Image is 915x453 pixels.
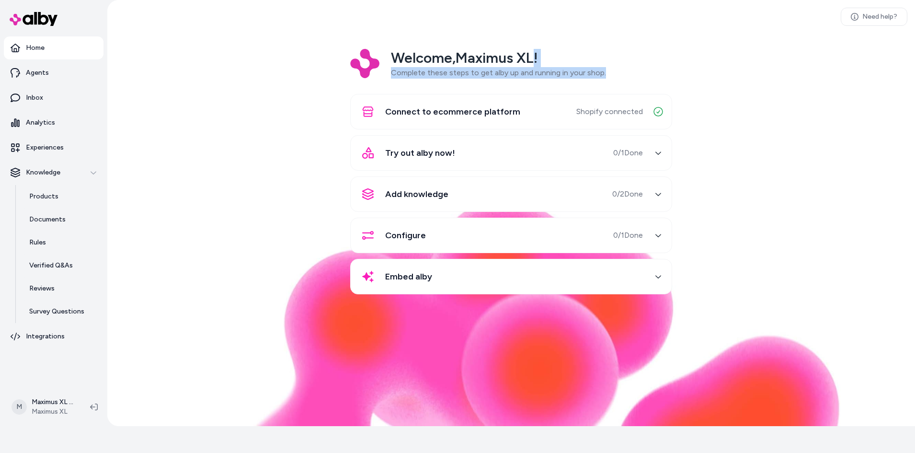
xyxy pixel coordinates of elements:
p: Products [29,192,58,201]
p: Survey Questions [29,307,84,316]
button: Add knowledge0/2Done [356,183,666,206]
img: alby Bubble [182,197,841,426]
button: Connect to ecommerce platformShopify connected [356,100,666,123]
p: Home [26,43,45,53]
span: 0 / 1 Done [613,147,643,159]
a: Integrations [4,325,103,348]
p: Inbox [26,93,43,103]
p: Analytics [26,118,55,128]
img: Logo [350,49,379,78]
span: Connect to ecommerce platform [385,105,520,118]
p: Documents [29,215,66,224]
p: Integrations [26,332,65,341]
span: 0 / 2 Done [612,188,643,200]
a: Rules [20,231,103,254]
span: 0 / 1 Done [613,230,643,241]
button: Configure0/1Done [356,224,666,247]
span: Complete these steps to get alby up and running in your shop. [391,68,606,77]
button: Try out alby now!0/1Done [356,141,666,164]
p: Reviews [29,284,55,293]
h2: Welcome, Maximus XL ! [391,49,606,67]
span: Configure [385,229,426,242]
a: Products [20,185,103,208]
p: Maximus XL Shopify [32,397,75,407]
span: M [11,399,27,415]
span: Try out alby now! [385,146,455,160]
button: MMaximus XL ShopifyMaximus XL [6,392,82,422]
a: Need help? [841,8,907,26]
button: Embed alby [356,265,666,288]
a: Verified Q&As [20,254,103,277]
a: Experiences [4,136,103,159]
p: Knowledge [26,168,60,177]
a: Agents [4,61,103,84]
a: Reviews [20,277,103,300]
a: Survey Questions [20,300,103,323]
p: Rules [29,238,46,247]
span: Shopify connected [576,106,643,117]
a: Documents [20,208,103,231]
a: Analytics [4,111,103,134]
img: alby Logo [10,12,57,26]
p: Verified Q&As [29,261,73,270]
p: Agents [26,68,49,78]
span: Add knowledge [385,187,448,201]
p: Experiences [26,143,64,152]
button: Knowledge [4,161,103,184]
span: Embed alby [385,270,432,283]
a: Home [4,36,103,59]
span: Maximus XL [32,407,75,417]
a: Inbox [4,86,103,109]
